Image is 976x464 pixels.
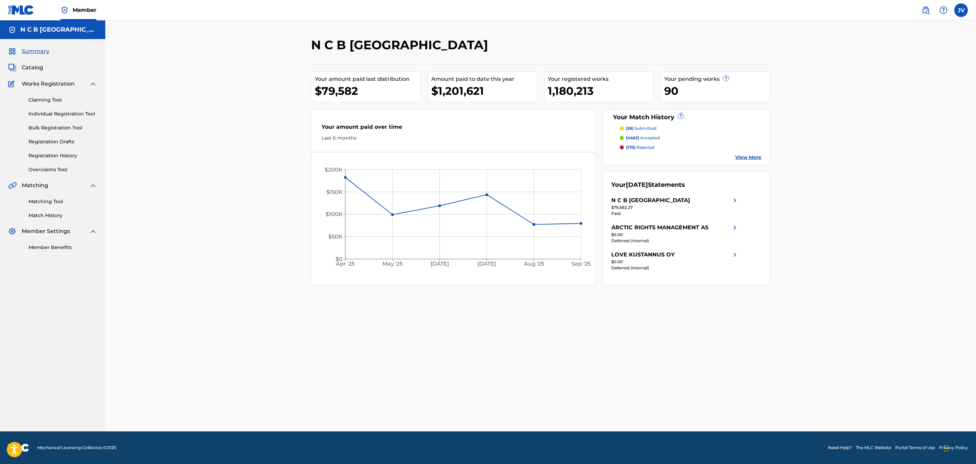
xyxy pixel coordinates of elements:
a: Registration History [29,152,97,159]
h5: N C B SCANDINAVIA [20,26,97,34]
a: (170) rejected [620,144,762,150]
div: $79,582.27 [611,204,739,211]
a: Individual Registration Tool [29,110,97,118]
span: Matching [22,181,48,190]
img: right chevron icon [731,251,739,259]
tspan: $150K [326,189,343,195]
tspan: $200K [325,166,343,173]
span: (170) [626,145,635,150]
h2: N C B [GEOGRAPHIC_DATA] [311,37,491,53]
div: Deferred (Internal) [611,265,739,271]
a: (26) submitted [620,125,762,131]
tspan: May '25 [382,261,402,267]
img: Works Registration [8,80,17,88]
a: View More [735,154,761,161]
tspan: Aug '25 [524,261,544,267]
a: LOVE KUSTANNUS OYright chevron icon$0.00Deferred (Internal) [611,251,739,271]
img: help [939,6,947,14]
iframe: Resource Center [957,327,976,382]
div: Help [937,3,950,17]
div: 90 [664,83,770,99]
a: Privacy Policy [939,445,968,451]
img: search [922,6,930,14]
tspan: [DATE] [477,261,496,267]
tspan: Apr '25 [336,261,355,267]
img: Member Settings [8,227,16,235]
div: Your Statements [611,180,685,190]
a: Match History [29,212,97,219]
div: ARCTIC RIGHTS MANAGEMENT AS [611,224,708,232]
tspan: Sep '25 [572,261,591,267]
tspan: $50K [328,233,343,240]
img: Matching [8,181,17,190]
div: Paid [611,211,739,217]
span: Catalog [22,64,43,72]
img: logo [8,444,29,452]
div: LOVE KUSTANNUS OY [611,251,675,259]
img: Accounts [8,26,16,34]
div: $1,201,621 [431,83,537,99]
img: right chevron icon [731,196,739,204]
span: Summary [22,47,49,55]
a: CatalogCatalog [8,64,43,72]
img: MLC Logo [8,5,34,15]
img: Catalog [8,64,16,72]
a: Overclaims Tool [29,166,97,173]
span: Mechanical Licensing Collective © 2025 [37,445,116,451]
div: Your amount paid over time [322,123,585,135]
img: expand [89,80,97,88]
div: $79,582 [315,83,420,99]
div: 1,180,213 [548,83,653,99]
span: Member Settings [22,227,70,235]
div: Your Match History [611,113,762,122]
span: [DATE] [626,181,648,189]
a: The MLC Website [856,445,891,451]
span: ? [723,75,729,81]
div: Chat-widget [942,431,976,464]
span: Works Registration [22,80,75,88]
div: Amount paid to date this year [431,75,537,83]
iframe: Chat Widget [942,431,976,464]
div: $0.00 [611,232,739,238]
div: Last 6 months [322,135,585,142]
p: submitted [626,125,656,131]
a: SummarySummary [8,47,49,55]
a: (4462) accepted [620,135,762,141]
a: ARCTIC RIGHTS MANAGEMENT ASright chevron icon$0.00Deferred (Internal) [611,224,739,244]
tspan: [DATE] [431,261,449,267]
a: Portal Terms of Use [895,445,935,451]
div: Your pending works [664,75,770,83]
a: N C B [GEOGRAPHIC_DATA]right chevron icon$79,582.27Paid [611,196,739,217]
p: rejected [626,144,654,150]
span: (26) [626,126,634,131]
p: accepted [626,135,660,141]
img: Top Rightsholder [60,6,69,14]
span: Member [73,6,96,14]
a: Claiming Tool [29,96,97,104]
span: ? [678,113,684,119]
a: Need Help? [828,445,852,451]
a: Member Benefits [29,244,97,251]
div: Deferred (Internal) [611,238,739,244]
div: Your amount paid last distribution [315,75,420,83]
img: expand [89,227,97,235]
a: Bulk Registration Tool [29,124,97,131]
a: Registration Drafts [29,138,97,145]
div: User Menu [954,3,968,17]
div: Træk [944,438,948,459]
img: Summary [8,47,16,55]
a: Matching Tool [29,198,97,205]
div: $0.00 [611,259,739,265]
div: N C B [GEOGRAPHIC_DATA] [611,196,690,204]
tspan: $100K [326,211,343,217]
span: (4462) [626,135,639,140]
img: expand [89,181,97,190]
img: right chevron icon [731,224,739,232]
tspan: $0 [336,256,343,262]
div: Your registered works [548,75,653,83]
a: Public Search [919,3,933,17]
